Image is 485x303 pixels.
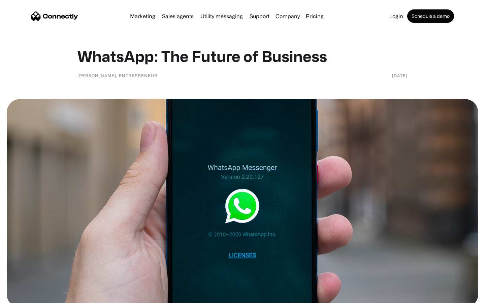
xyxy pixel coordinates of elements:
a: Schedule a demo [407,9,454,23]
aside: Language selected: English [7,291,40,301]
div: [DATE] [392,72,408,79]
a: Marketing [127,13,158,19]
div: [PERSON_NAME], Entrepreneur [77,72,158,79]
ul: Language list [13,291,40,301]
a: Sales agents [159,13,196,19]
div: Company [276,11,300,21]
a: Login [387,13,406,19]
a: Pricing [303,13,326,19]
a: Utility messaging [198,13,246,19]
h1: WhatsApp: The Future of Business [77,47,408,65]
a: Support [247,13,272,19]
